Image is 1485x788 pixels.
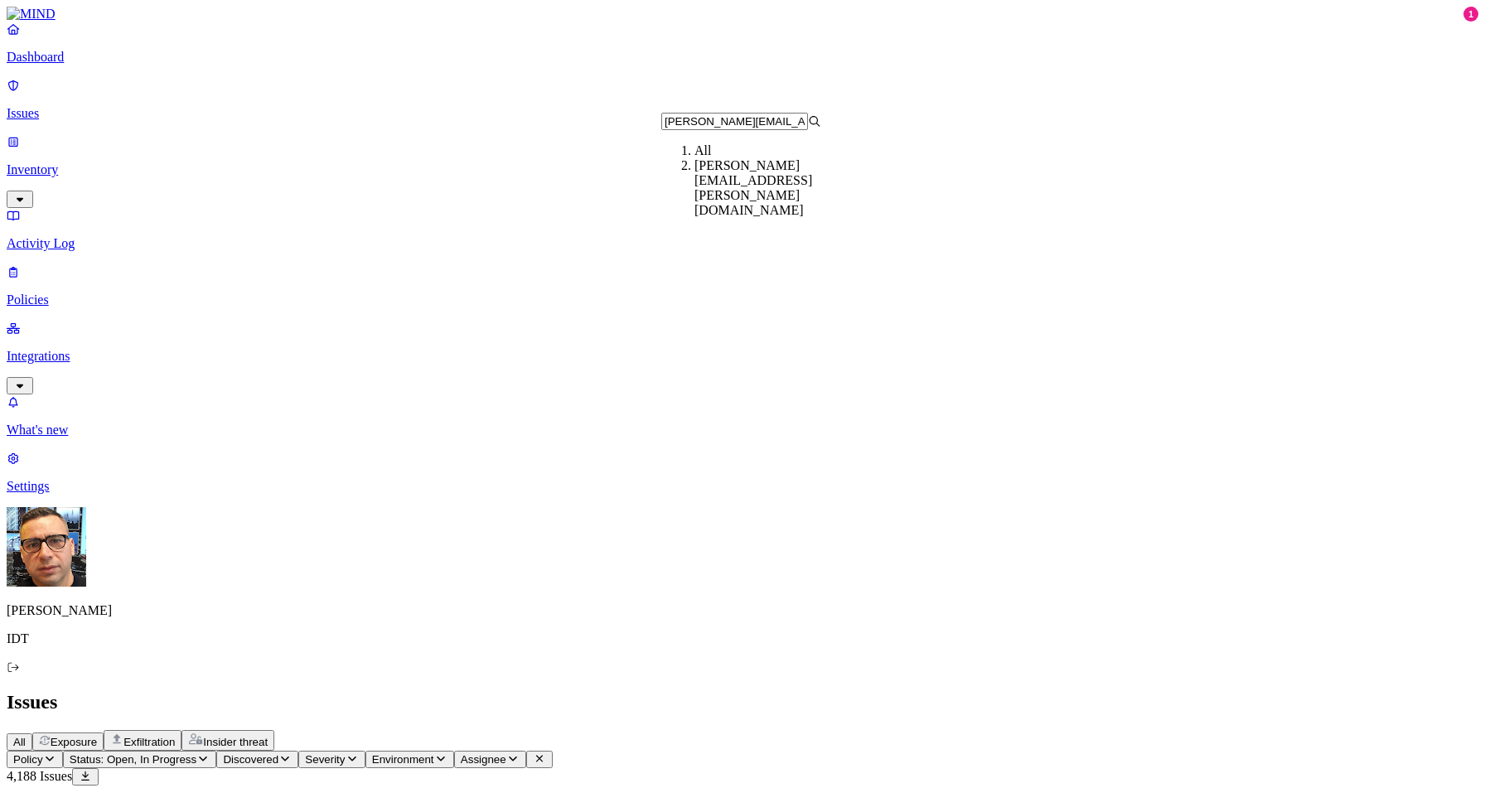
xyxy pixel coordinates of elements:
div: All [694,143,854,158]
a: Settings [7,451,1478,494]
a: Policies [7,264,1478,307]
span: Environment [372,753,434,766]
a: Dashboard [7,22,1478,65]
p: IDT [7,631,1478,646]
p: Settings [7,479,1478,494]
input: Search [661,113,808,130]
p: Inventory [7,162,1478,177]
a: Activity Log [7,208,1478,251]
p: Activity Log [7,236,1478,251]
div: [PERSON_NAME][EMAIL_ADDRESS][PERSON_NAME][DOMAIN_NAME] [694,158,854,218]
p: What's new [7,423,1478,438]
img: MIND [7,7,56,22]
span: Discovered [223,753,278,766]
span: Exfiltration [123,736,175,748]
a: Integrations [7,321,1478,392]
a: MIND [7,7,1478,22]
span: Insider threat [203,736,268,748]
p: Policies [7,292,1478,307]
p: [PERSON_NAME] [7,603,1478,618]
p: Issues [7,106,1478,121]
h2: Issues [7,691,1478,713]
p: Dashboard [7,50,1478,65]
a: Issues [7,78,1478,121]
span: Policy [13,753,43,766]
span: Status: Open, In Progress [70,753,196,766]
img: Edgar Rincon [7,507,86,587]
a: Inventory [7,134,1478,205]
span: All [13,736,26,748]
span: Exposure [51,736,97,748]
a: What's new [7,394,1478,438]
span: Severity [305,753,345,766]
p: Integrations [7,349,1478,364]
div: 1 [1463,7,1478,22]
span: 4,188 Issues [7,769,72,783]
span: Assignee [461,753,506,766]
